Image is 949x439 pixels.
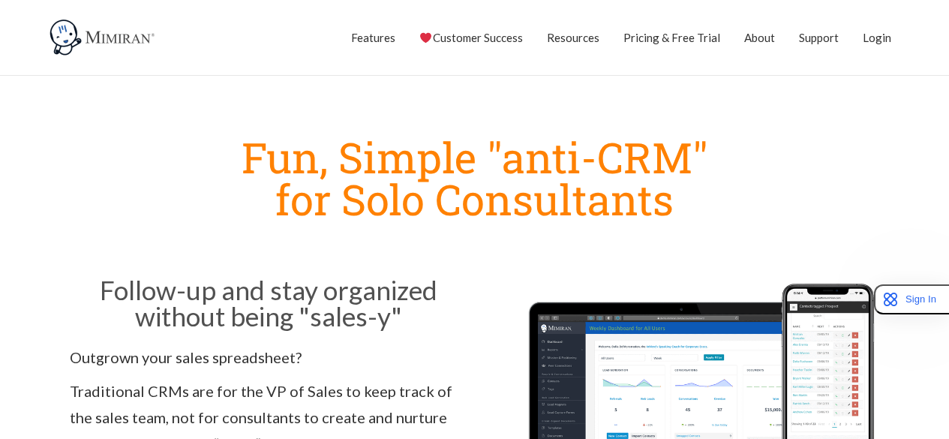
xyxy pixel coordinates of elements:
a: Pricing & Free Trial [623,19,720,56]
a: Support [799,19,839,56]
a: About [744,19,775,56]
h2: Follow-up and stay organized without being "sales-y" [70,277,467,329]
a: Login [863,19,891,56]
a: Resources [547,19,599,56]
p: Outgrown your sales spreadsheet? [70,344,467,371]
h1: Fun, Simple "anti-CRM" for Solo Consultants [62,136,887,220]
img: Mimiran CRM [47,19,160,56]
img: ❤️ [420,32,431,44]
a: Features [351,19,395,56]
a: Customer Success [419,19,522,56]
